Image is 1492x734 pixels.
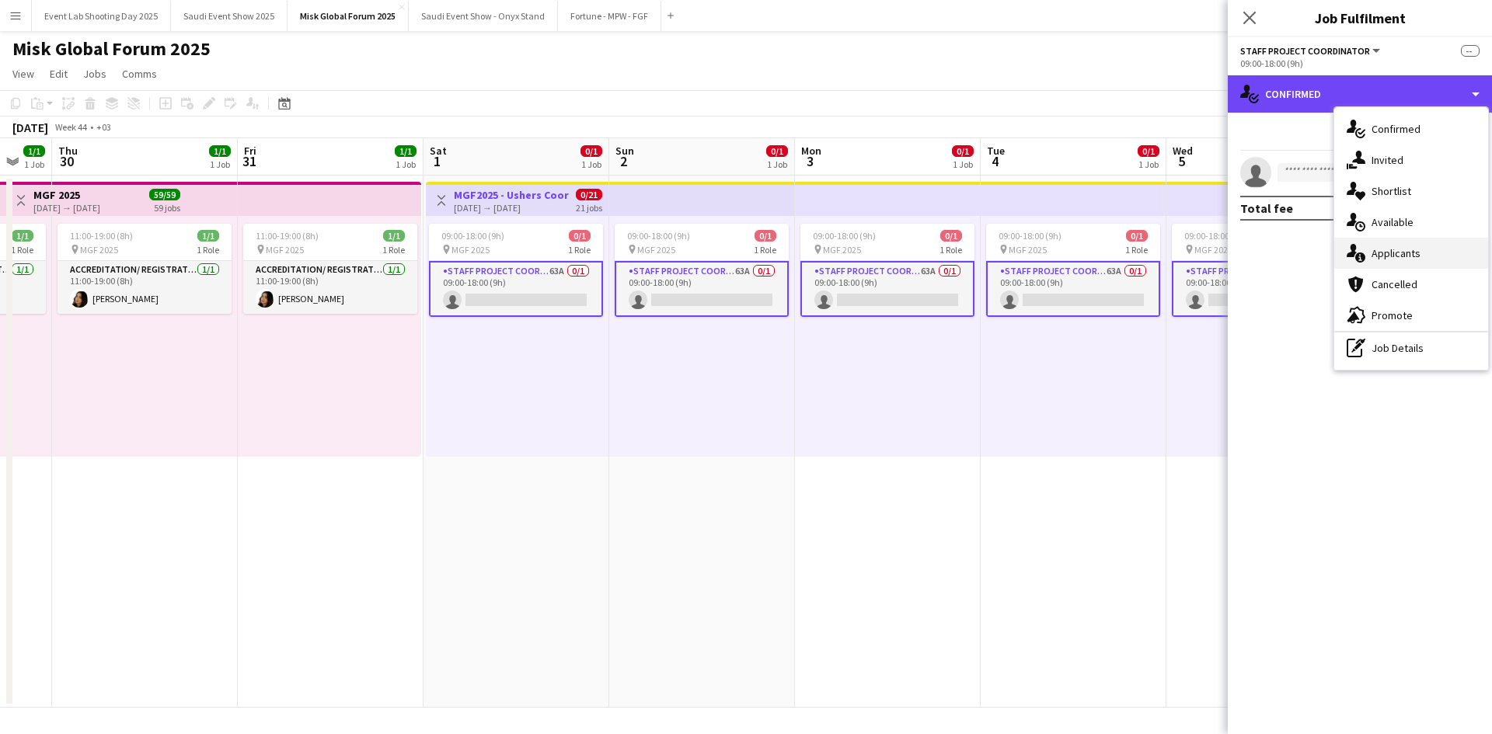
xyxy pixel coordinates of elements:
h1: Misk Global Forum 2025 [12,37,211,61]
div: 59 jobs [154,200,180,214]
span: MGF 2025 [266,244,304,256]
span: 3 [799,152,821,170]
span: Shortlist [1372,184,1411,198]
span: Available [1372,215,1414,229]
button: Saudi Event Show 2025 [171,1,288,31]
span: 4 [985,152,1005,170]
div: [DATE] [12,120,48,135]
div: 1 Job [1138,158,1159,170]
app-card-role: Staff Project Coordinator63A0/109:00-18:00 (9h) [986,261,1160,317]
div: 1 Job [581,158,601,170]
span: Cancelled [1372,277,1417,291]
span: Tue [987,144,1005,158]
span: 59/59 [149,189,180,200]
app-card-role: Accreditation/ Registration / Ticketing1/111:00-19:00 (8h)[PERSON_NAME] [58,261,232,314]
app-card-role: Staff Project Coordinator63A0/109:00-18:00 (9h) [800,261,974,317]
h3: MGF2025 - Ushers Coordinator [454,188,570,202]
span: 1 Role [568,244,591,256]
span: MGF 2025 [80,244,118,256]
a: Comms [116,64,163,84]
span: Sun [615,144,634,158]
span: Mon [801,144,821,158]
span: MGF 2025 [637,244,675,256]
a: Jobs [77,64,113,84]
div: +03 [96,121,111,133]
div: 1 Job [767,158,787,170]
span: 1/1 [23,145,45,157]
span: 1 [427,152,447,170]
app-card-role: Staff Project Coordinator63A0/109:00-18:00 (9h) [429,261,603,317]
span: Comms [122,67,157,81]
div: [DATE] → [DATE] [454,202,570,214]
app-job-card: 09:00-18:00 (9h)0/1 MGF 20251 RoleStaff Project Coordinator63A0/109:00-18:00 (9h) [986,224,1160,317]
app-job-card: 11:00-19:00 (8h)1/1 MGF 20251 RoleAccreditation/ Registration / Ticketing1/111:00-19:00 (8h)[PERS... [58,224,232,314]
app-job-card: 09:00-18:00 (9h)0/1 MGF 20251 RoleStaff Project Coordinator63A0/109:00-18:00 (9h) [615,224,789,317]
app-job-card: 11:00-19:00 (8h)1/1 MGF 20251 RoleAccreditation/ Registration / Ticketing1/111:00-19:00 (8h)[PERS... [243,224,417,314]
span: Sat [430,144,447,158]
button: Staff Project Coordinator [1240,45,1382,57]
span: 11:00-19:00 (8h) [256,230,319,242]
button: Misk Global Forum 2025 [288,1,409,31]
span: 1 Role [1125,244,1148,256]
span: 1 Role [754,244,776,256]
span: 1/1 [209,145,231,157]
span: 1/1 [12,230,33,242]
span: MGF 2025 [823,244,861,256]
span: Jobs [83,67,106,81]
span: Thu [58,144,78,158]
span: 0/1 [1138,145,1159,157]
span: 0/1 [755,230,776,242]
div: 09:00-18:00 (9h) [1240,57,1480,69]
span: 11:00-19:00 (8h) [70,230,133,242]
span: 09:00-18:00 (9h) [441,230,504,242]
span: 5 [1170,152,1193,170]
span: 31 [242,152,256,170]
app-card-role: Accreditation/ Registration / Ticketing1/111:00-19:00 (8h)[PERSON_NAME] [243,261,417,314]
span: Wed [1173,144,1193,158]
span: 09:00-18:00 (9h) [813,230,876,242]
span: 0/1 [1126,230,1148,242]
a: Edit [44,64,74,84]
span: -- [1461,45,1480,57]
button: Fortune - MPW - FGF [558,1,661,31]
span: 1/1 [395,145,417,157]
span: 1 Role [939,244,962,256]
span: Fri [244,144,256,158]
span: 0/1 [766,145,788,157]
app-card-role: Staff Project Coordinator63A0/109:00-18:00 (9h) [1172,261,1346,317]
app-job-card: 09:00-18:00 (9h)0/1 MGF 20251 RoleStaff Project Coordinator63A0/109:00-18:00 (9h) [800,224,974,317]
div: 1 Job [24,158,44,170]
button: Saudi Event Show - Onyx Stand [409,1,558,31]
span: 0/21 [576,189,602,200]
span: 09:00-18:00 (9h) [1184,230,1247,242]
app-job-card: 09:00-18:00 (9h)0/1 MGF 20251 RoleStaff Project Coordinator63A0/109:00-18:00 (9h) [429,224,603,317]
span: 1 Role [197,244,219,256]
div: [DATE] → [DATE] [33,202,100,214]
div: Job Details [1334,332,1488,364]
span: 0/1 [569,230,591,242]
span: 1 Role [11,244,33,256]
span: 1 Role [382,244,405,256]
div: Confirmed [1228,75,1492,113]
span: Promote [1372,308,1413,322]
div: 21 jobs [576,200,602,214]
span: MGF 2025 [451,244,490,256]
span: 1/1 [197,230,219,242]
button: Event Lab Shooting Day 2025 [32,1,171,31]
span: MGF 2025 [1194,244,1232,256]
span: 1/1 [383,230,405,242]
span: 30 [56,152,78,170]
app-job-card: 09:00-18:00 (9h)0/1 MGF 20251 RoleStaff Project Coordinator63A0/109:00-18:00 (9h) [1172,224,1346,317]
h3: Job Fulfilment [1228,8,1492,28]
span: View [12,67,34,81]
div: 1 Job [210,158,230,170]
div: 1 Job [396,158,416,170]
span: Invited [1372,153,1403,167]
span: Edit [50,67,68,81]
